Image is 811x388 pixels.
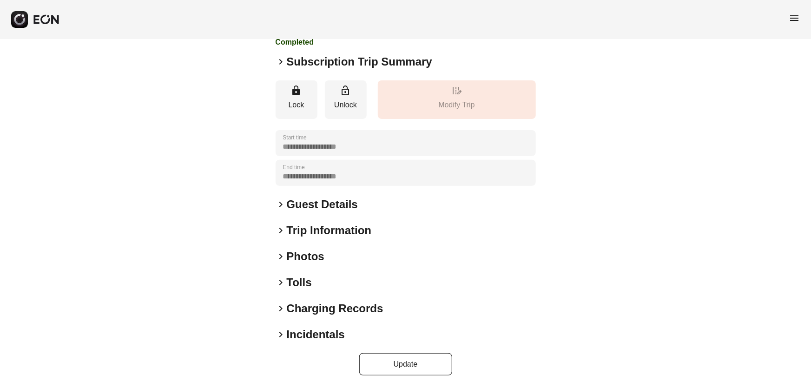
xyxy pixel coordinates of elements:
h2: Guest Details [287,197,358,212]
h2: Photos [287,249,324,264]
h2: Incidentals [287,327,345,342]
span: keyboard_arrow_right [276,199,287,210]
p: Unlock [330,99,362,111]
button: Update [359,353,452,375]
span: keyboard_arrow_right [276,251,287,262]
button: Lock [276,80,317,119]
h2: Charging Records [287,301,383,316]
span: keyboard_arrow_right [276,329,287,340]
span: lock_open [340,85,351,96]
p: Lock [280,99,313,111]
h2: Subscription Trip Summary [287,54,432,69]
h2: Tolls [287,275,312,290]
span: keyboard_arrow_right [276,277,287,288]
span: keyboard_arrow_right [276,303,287,314]
button: Unlock [325,80,367,119]
span: lock [291,85,302,96]
span: menu [789,13,800,24]
span: keyboard_arrow_right [276,56,287,67]
h2: Trip Information [287,223,372,238]
h3: Completed [276,37,452,48]
span: keyboard_arrow_right [276,225,287,236]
